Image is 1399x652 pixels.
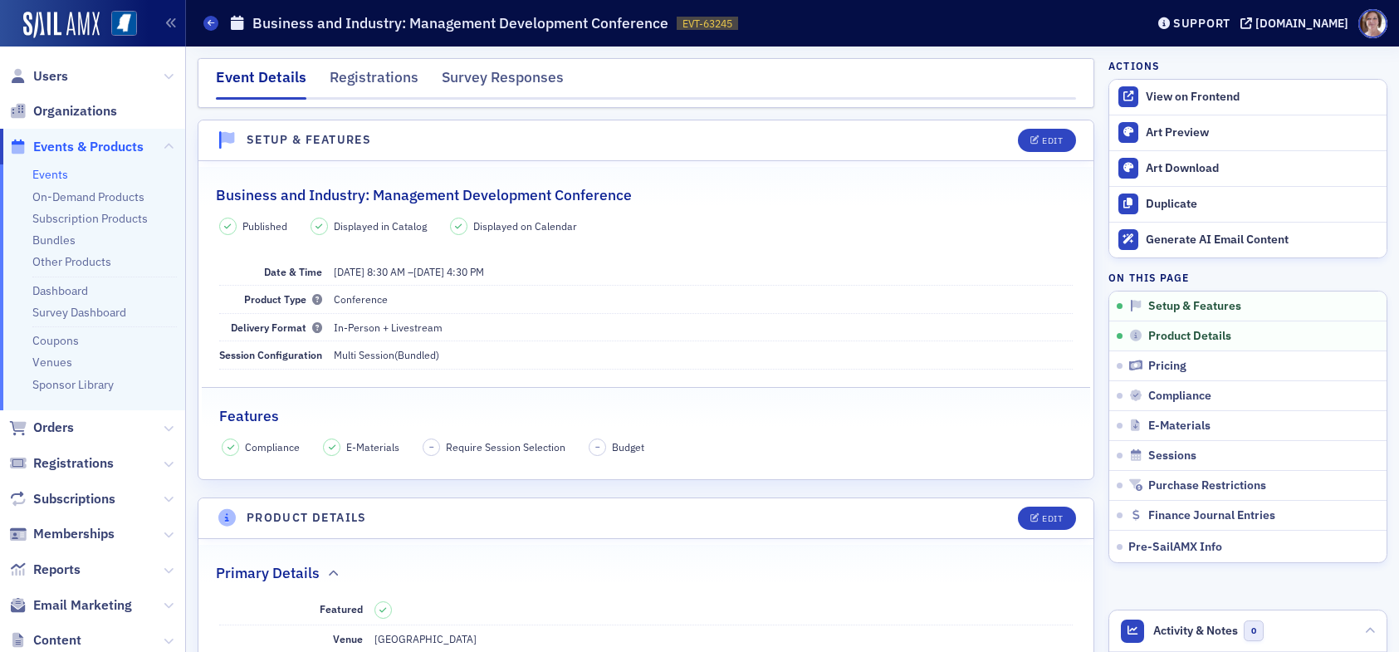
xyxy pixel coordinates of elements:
[442,66,564,97] div: Survey Responses
[216,562,320,584] h2: Primary Details
[33,561,81,579] span: Reports
[330,66,418,97] div: Registrations
[447,265,484,278] time: 4:30 PM
[32,355,72,370] a: Venues
[252,13,668,33] h1: Business and Industry: Management Development Conference
[1018,129,1075,152] button: Edit
[1148,389,1211,404] span: Compliance
[446,439,565,454] span: Require Session Selection
[219,348,322,361] span: Session Configuration
[9,631,81,650] a: Content
[33,102,117,120] span: Organizations
[429,441,434,453] span: –
[1108,270,1387,285] h4: On this page
[1109,115,1387,150] a: Art Preview
[367,265,405,278] time: 8:30 AM
[32,377,114,392] a: Sponsor Library
[219,405,279,427] h2: Features
[1146,161,1378,176] div: Art Download
[1018,507,1075,530] button: Edit
[612,439,644,454] span: Budget
[33,596,132,615] span: Email Marketing
[1148,359,1186,374] span: Pricing
[1358,9,1387,38] span: Profile
[1244,620,1264,641] span: 0
[1108,58,1160,73] h4: Actions
[32,283,88,298] a: Dashboard
[334,265,364,278] span: [DATE]
[32,233,76,248] a: Bundles
[1153,622,1238,640] span: Activity & Notes
[32,254,111,269] a: Other Products
[111,11,137,37] img: SailAMX
[334,348,394,361] span: Multi Session
[1148,299,1241,314] span: Setup & Features
[32,305,126,320] a: Survey Dashboard
[1109,222,1387,257] button: Generate AI Email Content
[1109,150,1387,186] a: Art Download
[100,11,137,39] a: View Homepage
[32,167,68,182] a: Events
[334,292,388,306] span: Conference
[9,67,68,86] a: Users
[9,525,115,543] a: Memberships
[32,211,148,226] a: Subscription Products
[216,66,306,100] div: Event Details
[216,184,632,206] h2: Business and Industry: Management Development Conference
[1128,539,1222,554] span: Pre-SailAMX Info
[1240,17,1354,29] button: [DOMAIN_NAME]
[1148,329,1231,344] span: Product Details
[1255,16,1348,31] div: [DOMAIN_NAME]
[231,321,322,334] span: Delivery Format
[245,439,300,454] span: Compliance
[1146,197,1378,212] div: Duplicate
[1042,514,1063,523] div: Edit
[33,138,144,156] span: Events & Products
[473,218,577,233] span: Displayed on Calendar
[1146,233,1378,248] div: Generate AI Email Content
[346,439,399,454] span: E-Materials
[1042,136,1063,145] div: Edit
[9,138,144,156] a: Events & Products
[682,17,732,31] span: EVT-63245
[334,341,1074,368] dd: (Bundled)
[1173,16,1230,31] div: Support
[320,602,363,615] span: Featured
[9,561,81,579] a: Reports
[33,67,68,86] span: Users
[413,265,444,278] span: [DATE]
[1148,419,1211,434] span: E-Materials
[9,102,117,120] a: Organizations
[32,333,79,348] a: Coupons
[33,525,115,543] span: Memberships
[1148,449,1196,463] span: Sessions
[1109,80,1387,115] a: View on Frontend
[242,218,287,233] span: Published
[9,490,115,508] a: Subscriptions
[32,189,144,204] a: On-Demand Products
[1109,186,1387,222] button: Duplicate
[374,632,477,645] span: [GEOGRAPHIC_DATA]
[334,258,1074,285] dd: –
[33,490,115,508] span: Subscriptions
[9,596,132,615] a: Email Marketing
[247,509,367,527] h4: Product Details
[33,419,74,437] span: Orders
[1148,478,1266,493] span: Purchase Restrictions
[595,441,600,453] span: –
[247,131,371,149] h4: Setup & Features
[333,632,363,645] span: Venue
[334,218,427,233] span: Displayed in Catalog
[33,631,81,650] span: Content
[1146,125,1378,140] div: Art Preview
[1148,508,1275,523] span: Finance Journal Entries
[244,292,322,306] span: Product Type
[33,454,114,473] span: Registrations
[9,419,74,437] a: Orders
[334,321,443,334] span: In-Person + Livestream
[1146,90,1378,105] div: View on Frontend
[9,454,114,473] a: Registrations
[264,265,322,278] span: Date & Time
[23,12,100,38] img: SailAMX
